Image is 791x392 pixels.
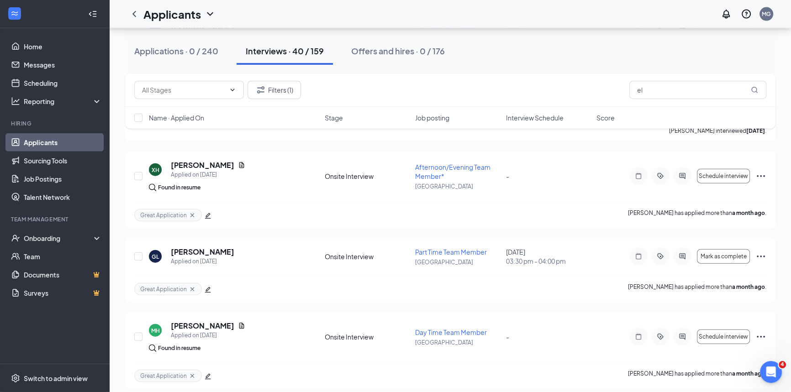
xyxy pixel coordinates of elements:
[506,247,591,266] div: [DATE]
[189,212,196,219] svg: Cross
[24,97,102,106] div: Reporting
[171,321,234,331] h5: [PERSON_NAME]
[697,329,750,344] button: Schedule interview
[699,334,748,340] span: Schedule interview
[415,163,490,180] span: Afternoon/Evening Team Member*
[24,170,102,188] a: Job Postings
[24,37,102,56] a: Home
[506,333,509,341] span: -
[325,332,410,341] div: Onsite Interview
[158,183,200,192] div: Found in resume
[140,211,187,219] span: Great Application
[755,331,766,342] svg: Ellipses
[140,372,187,380] span: Great Application
[24,133,102,152] a: Applicants
[677,333,688,340] svg: ActiveChat
[325,252,410,261] div: Onsite Interview
[171,331,245,340] div: Applied on [DATE]
[633,253,644,260] svg: Note
[238,322,245,329] svg: Document
[246,45,324,57] div: Interviews · 40 / 159
[699,173,748,179] span: Schedule interview
[325,113,343,122] span: Stage
[151,327,160,335] div: MH
[205,287,211,293] span: edit
[140,285,187,293] span: Great Application
[88,10,97,19] svg: Collapse
[506,172,509,180] span: -
[142,85,225,95] input: All Stages
[24,234,94,243] div: Onboarding
[11,97,20,106] svg: Analysis
[11,234,20,243] svg: UserCheck
[732,283,765,290] b: a month ago
[238,162,245,169] svg: Document
[205,213,211,219] span: edit
[415,339,500,346] p: [GEOGRAPHIC_DATA]
[189,286,196,293] svg: Cross
[762,10,771,18] div: MG
[751,86,758,94] svg: MagnifyingGlass
[721,9,732,20] svg: Notifications
[655,333,666,340] svg: ActiveTag
[633,333,644,340] svg: Note
[11,374,20,383] svg: Settings
[11,120,100,127] div: Hiring
[24,74,102,92] a: Scheduling
[629,81,766,99] input: Search in interviews
[152,253,159,261] div: GL
[677,253,688,260] svg: ActiveChat
[134,45,218,57] div: Applications · 0 / 240
[415,113,449,122] span: Job posting
[24,374,88,383] div: Switch to admin view
[415,258,500,266] p: [GEOGRAPHIC_DATA]
[171,247,234,257] h5: [PERSON_NAME]
[506,113,563,122] span: Interview Schedule
[24,284,102,302] a: SurveysCrown
[506,256,591,266] span: 03:30 pm - 04:00 pm
[325,172,410,181] div: Onsite Interview
[697,249,750,264] button: Mark as complete
[351,45,445,57] div: Offers and hires · 0 / 176
[732,370,765,377] b: a month ago
[24,188,102,206] a: Talent Network
[655,172,666,180] svg: ActiveTag
[628,283,766,295] p: [PERSON_NAME] has applied more than .
[229,86,236,94] svg: ChevronDown
[24,247,102,266] a: Team
[732,209,765,216] b: a month ago
[596,113,615,122] span: Score
[655,253,666,260] svg: ActiveTag
[755,251,766,262] svg: Ellipses
[171,170,245,179] div: Applied on [DATE]
[248,81,301,99] button: Filter Filters (1)
[143,6,201,22] h1: Applicants
[633,172,644,180] svg: Note
[11,215,100,223] div: Team Management
[697,169,750,183] button: Schedule interview
[741,9,752,20] svg: QuestionInfo
[779,361,786,368] span: 4
[24,152,102,170] a: Sourcing Tools
[171,160,234,170] h5: [PERSON_NAME]
[171,257,234,266] div: Applied on [DATE]
[24,56,102,74] a: Messages
[700,253,746,260] span: Mark as complete
[677,172,688,180] svg: ActiveChat
[129,9,140,20] svg: ChevronLeft
[255,84,266,95] svg: Filter
[755,171,766,182] svg: Ellipses
[10,9,19,18] svg: WorkstreamLogo
[149,184,156,191] img: search.bf7aa3482b7795d4f01b.svg
[149,345,156,352] img: search.bf7aa3482b7795d4f01b.svg
[24,266,102,284] a: DocumentsCrown
[189,372,196,380] svg: Cross
[628,370,766,382] p: [PERSON_NAME] has applied more than .
[415,248,487,256] span: Part Time Team Member
[205,9,216,20] svg: ChevronDown
[152,166,159,174] div: XH
[760,361,782,383] iframe: Intercom live chat
[158,344,200,353] div: Found in resume
[149,113,204,122] span: Name · Applied On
